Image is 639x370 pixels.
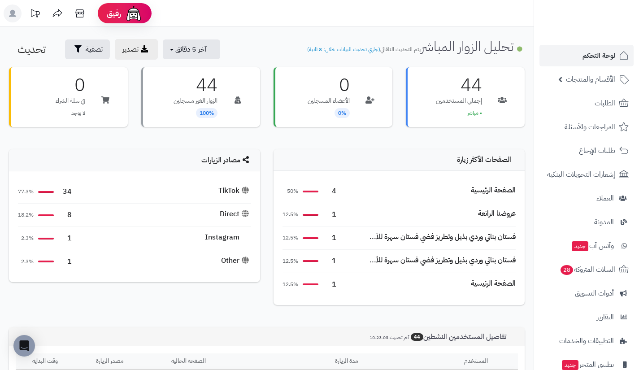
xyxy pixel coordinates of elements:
a: التقارير [539,306,634,328]
span: 77.3% [18,188,34,196]
span: المراجعات والأسئلة [565,121,615,133]
span: 8 [58,210,72,220]
span: 0% [335,108,350,118]
h4: مصادر الزيارات [18,156,251,165]
th: وقت البداية [16,353,75,370]
a: العملاء [539,187,634,209]
span: 1 [58,233,72,244]
span: تحديث [17,41,46,57]
span: 1 [323,233,336,243]
span: 18.2% [18,211,34,219]
a: إشعارات التحويلات البنكية [539,164,634,185]
a: أدوات التسويق [539,283,634,304]
span: 50% [283,187,298,195]
span: إشعارات التحويلات البنكية [547,168,615,181]
a: تصدير [115,39,158,60]
span: التقارير [597,311,614,323]
img: ai-face.png [125,4,143,22]
span: التطبيقات والخدمات [559,335,614,347]
span: 10:23:03 [369,334,388,341]
span: 1 [323,279,336,290]
span: الأقسام والمنتجات [566,73,615,86]
h1: تحليل الزوار المباشر [307,39,525,54]
span: 44 [411,333,423,341]
div: فستان بناتي وردي بذيل وتطريز فضي فستان سهرة للأ... [369,232,516,242]
small: يتم التحديث التلقائي [307,45,421,53]
p: الزوار الغير مسجلين [174,96,217,105]
span: 1 [323,209,336,220]
span: 12.5% [283,281,298,288]
th: المستخدم [461,353,518,370]
span: 12.5% [283,257,298,265]
button: تحديث [10,39,60,59]
span: 2.3% [18,258,34,266]
span: • مباشر [467,109,482,117]
button: تصفية [65,39,110,59]
a: التطبيقات والخدمات [539,330,634,352]
span: العملاء [596,192,614,205]
span: 100% [196,108,217,118]
span: 28 [561,265,574,275]
span: أدوات التسويق [575,287,614,300]
p: إجمالي المستخدمين [436,96,482,105]
img: logo-2.png [578,21,630,40]
span: 1 [58,257,72,267]
span: جديد [562,360,578,370]
a: تحديثات المنصة [24,4,46,25]
div: Open Intercom Messenger [13,335,35,357]
p: الأعضاء المسجلين [308,96,350,105]
a: الطلبات [539,92,634,114]
div: Instagram [205,232,251,243]
span: السلات المتروكة [560,263,615,276]
h4: الصفحات الأكثر زيارة [283,156,516,164]
span: طلبات الإرجاع [579,144,615,157]
span: تصفية [86,44,103,55]
span: الطلبات [595,97,615,109]
h3: 0 [56,76,85,94]
span: 34 [58,187,72,197]
div: TikTok [218,186,251,196]
span: رفيق [107,8,121,19]
th: الصفحة الحالية [144,353,233,370]
h3: 44 [174,76,217,94]
span: لا يوجد [71,109,85,117]
small: آخر تحديث: [369,334,409,341]
h3: 44 [436,76,482,94]
h3: 0 [308,76,350,94]
span: المدونة [594,216,614,228]
a: وآتس آبجديد [539,235,634,257]
a: طلبات الإرجاع [539,140,634,161]
div: عروضنا الرائعة [478,209,516,219]
span: 12.5% [283,211,298,218]
th: مصدر الزيارة [75,353,144,370]
span: لوحة التحكم [582,49,615,62]
div: Other [221,256,251,266]
a: السلات المتروكة28 [539,259,634,280]
th: مدة الزيارة [232,353,461,370]
span: جديد [572,241,588,251]
button: آخر 5 دقائق [163,39,220,59]
a: المدونة [539,211,634,233]
p: في سلة الشراء [56,96,85,105]
div: الصفحة الرئيسية [471,185,516,196]
span: آخر 5 دقائق [175,44,207,55]
span: 1 [323,256,336,266]
h3: تفاصيل المستخدمين النشطين [363,333,518,341]
span: (جاري تحديث البيانات خلال: 8 ثانية) [307,45,380,53]
a: لوحة التحكم [539,45,634,66]
span: 4 [323,186,336,196]
span: وآتس آب [571,239,614,252]
a: المراجعات والأسئلة [539,116,634,138]
div: Direct [220,209,251,219]
span: 12.5% [283,234,298,242]
div: الصفحة الرئيسية [471,279,516,289]
div: فستان بناتي وردي بذيل وتطريز فضي فستان سهرة للأ... [369,255,516,266]
span: 2.3% [18,235,34,242]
